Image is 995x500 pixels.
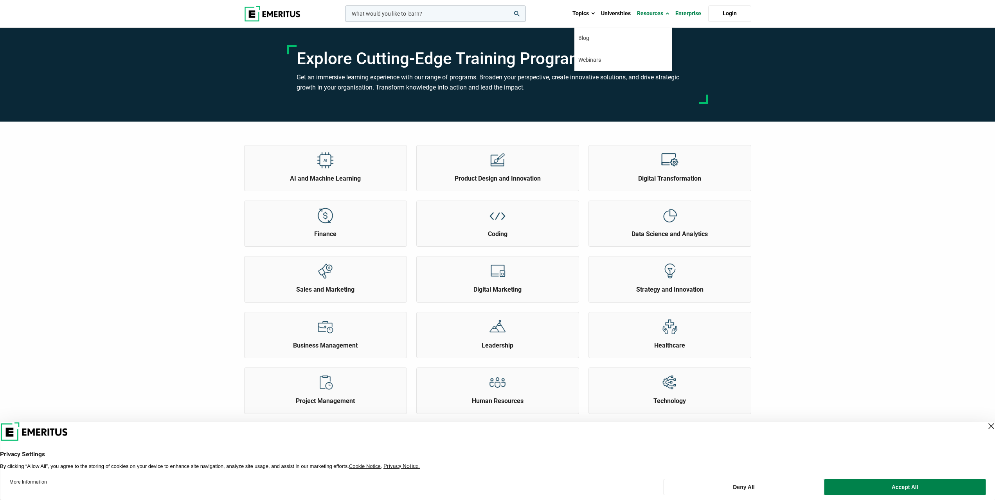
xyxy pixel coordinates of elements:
img: Explore Topics [661,262,678,280]
img: Explore Topics [661,374,678,391]
a: Explore Topics Project Management [245,368,407,405]
img: Explore Topics [661,151,678,169]
a: Explore Topics Product Design and Innovation [417,145,579,183]
h2: Data Science and Analytics [591,230,749,238]
a: Explore Topics Leadership [417,312,579,350]
img: Explore Topics [489,318,506,336]
a: Blog [574,27,672,49]
h2: Product Design and Innovation [419,174,577,183]
h2: Technology [591,397,749,405]
h2: Coding [419,230,577,238]
h2: AI and Machine Learning [247,174,405,183]
img: Explore Topics [317,151,334,169]
h2: Project Management [247,397,405,405]
h2: Healthcare [591,341,749,350]
a: Webinars [574,49,672,71]
img: Explore Topics [489,374,506,391]
h2: Leadership [419,341,577,350]
a: Login [708,5,751,22]
img: Explore Topics [317,262,334,280]
h1: Explore Cutting-Edge Training Programs [297,49,699,68]
input: woocommerce-product-search-field-0 [345,5,526,22]
h2: Strategy and Innovation [591,285,749,294]
h2: Finance [247,230,405,238]
a: Explore Topics AI and Machine Learning [245,145,407,183]
img: Explore Topics [661,318,678,336]
a: Explore Topics Digital Marketing [417,256,579,294]
img: Explore Topics [317,207,334,224]
a: Explore Topics Human Resources [417,368,579,405]
a: Explore Topics Digital Transformation [589,145,751,183]
h2: Sales and Marketing [247,285,405,294]
img: Explore Topics [489,207,506,224]
img: Explore Topics [317,374,334,391]
h2: Human Resources [419,397,577,405]
img: Explore Topics [317,318,334,336]
img: Explore Topics [661,207,678,224]
a: Explore Topics Finance [245,201,407,238]
h2: Business Management [247,341,405,350]
a: Explore Topics Sales and Marketing [245,256,407,294]
a: Explore Topics Data Science and Analytics [589,201,751,238]
h3: Get an immersive learning experience with our range of programs. Broaden your perspective, create... [297,72,699,92]
img: Explore Topics [489,151,506,169]
a: Explore Topics Healthcare [589,312,751,350]
a: Explore Topics Business Management [245,312,407,350]
a: Explore Topics Technology [589,368,751,405]
img: Explore Topics [489,262,506,280]
a: Explore Topics Coding [417,201,579,238]
h2: Digital Transformation [591,174,749,183]
a: Explore Topics Strategy and Innovation [589,256,751,294]
h2: Digital Marketing [419,285,577,294]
